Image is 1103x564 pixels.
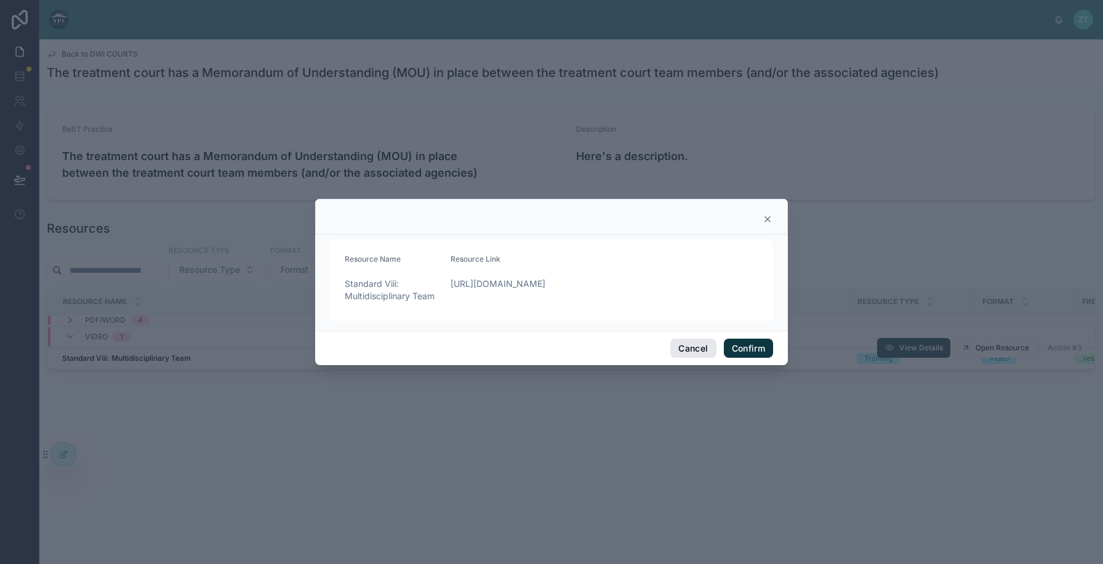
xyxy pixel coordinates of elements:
[724,339,773,358] button: Confirm
[451,278,547,290] span: [URL][DOMAIN_NAME]
[345,254,401,264] span: Resource Name
[345,278,441,302] span: Standard Viii: Multidisciplinary Team
[451,254,500,264] span: Resource Link
[670,339,716,358] button: Cancel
